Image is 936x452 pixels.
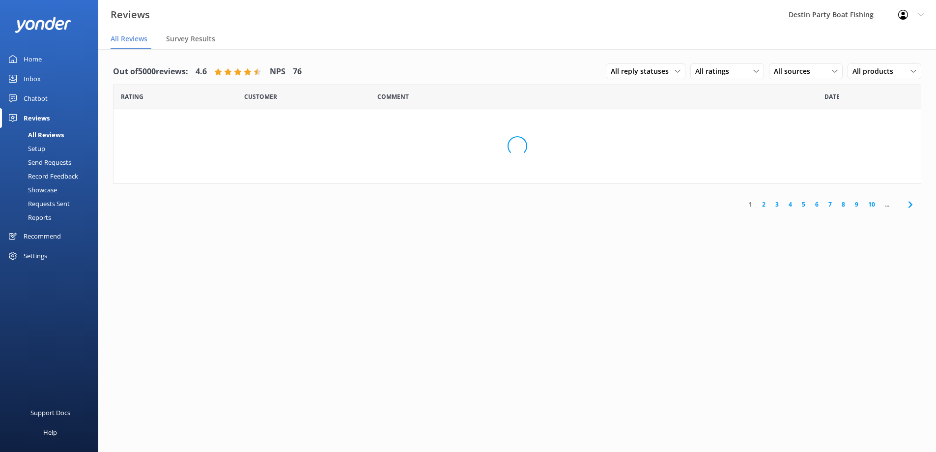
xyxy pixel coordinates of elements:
div: All Reviews [6,128,64,142]
a: Requests Sent [6,197,98,211]
span: All products [852,66,899,77]
a: Showcase [6,183,98,197]
div: Support Docs [30,403,70,422]
div: Reviews [24,108,50,128]
a: 4 [784,200,797,209]
div: Inbox [24,69,41,89]
a: 7 [823,200,837,209]
a: 6 [810,200,823,209]
span: ... [880,200,894,209]
h4: NPS [270,65,285,78]
span: All reply statuses [611,66,675,77]
div: Record Feedback [6,169,78,183]
h3: Reviews [111,7,150,23]
a: Send Requests [6,155,98,169]
span: Date [121,92,143,101]
span: All ratings [695,66,735,77]
span: Date [244,92,277,101]
div: Send Requests [6,155,71,169]
div: Requests Sent [6,197,70,211]
a: Setup [6,142,98,155]
span: Date [824,92,840,101]
div: Home [24,49,42,69]
div: Recommend [24,226,61,246]
a: 3 [770,200,784,209]
div: Reports [6,211,51,224]
span: All Reviews [111,34,147,44]
div: Settings [24,246,47,266]
a: 2 [757,200,770,209]
a: All Reviews [6,128,98,142]
div: Help [43,422,57,442]
a: Record Feedback [6,169,98,183]
div: Chatbot [24,89,48,108]
div: Setup [6,142,45,155]
h4: 76 [293,65,302,78]
span: Question [377,92,409,101]
h4: Out of 5000 reviews: [113,65,188,78]
a: 5 [797,200,810,209]
span: Survey Results [166,34,215,44]
a: Reports [6,211,98,224]
span: All sources [774,66,816,77]
a: 9 [850,200,863,209]
a: 10 [863,200,880,209]
img: yonder-white-logo.png [15,17,71,33]
a: 1 [744,200,757,209]
a: 8 [837,200,850,209]
h4: 4.6 [196,65,207,78]
div: Showcase [6,183,57,197]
